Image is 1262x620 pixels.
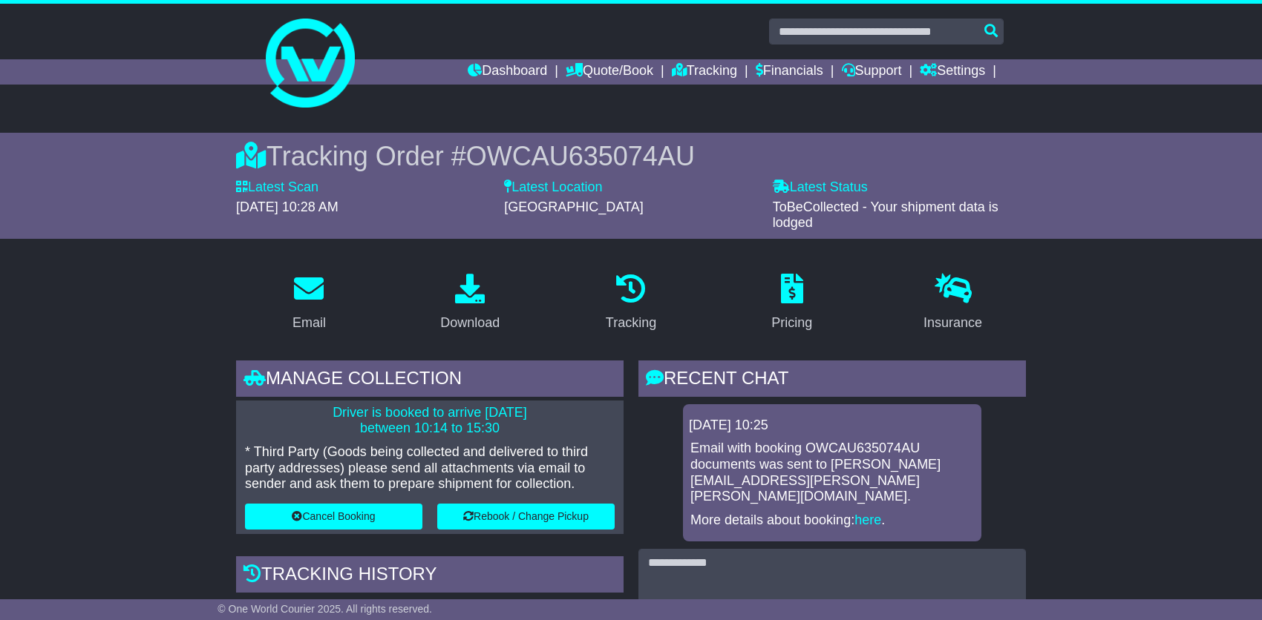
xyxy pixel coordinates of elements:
[756,59,823,85] a: Financials
[566,59,653,85] a: Quote/Book
[504,179,602,196] label: Latest Location
[292,313,326,333] div: Email
[638,360,1026,400] div: RECENT CHAT
[689,418,975,434] div: [DATE] 10:25
[854,512,881,527] a: here
[440,313,500,333] div: Download
[437,504,615,530] button: Rebook / Change Pickup
[920,59,985,85] a: Settings
[245,444,615,492] p: * Third Party (Goods being collected and delivered to third party addresses) please send all atta...
[245,405,615,437] p: Driver is booked to arrive [DATE] between 10:14 to 15:30
[762,268,822,338] a: Pricing
[672,59,737,85] a: Tracking
[218,603,432,615] span: © One World Courier 2025. All rights reserved.
[236,360,624,400] div: Manage collection
[771,313,812,333] div: Pricing
[842,59,902,85] a: Support
[245,504,422,530] button: Cancel Booking
[773,179,868,196] label: Latest Status
[236,179,318,196] label: Latest Scan
[690,512,974,529] p: More details about booking: .
[923,313,982,333] div: Insurance
[466,141,695,171] span: OWCAU635074AU
[283,268,336,338] a: Email
[596,268,666,338] a: Tracking
[773,199,998,231] span: ToBeCollected - Your shipment data is lodged
[236,556,624,596] div: Tracking history
[236,199,339,214] span: [DATE] 10:28 AM
[914,268,992,338] a: Insurance
[606,313,656,333] div: Tracking
[504,199,643,214] span: [GEOGRAPHIC_DATA]
[468,59,547,85] a: Dashboard
[431,268,509,338] a: Download
[690,441,974,504] p: Email with booking OWCAU635074AU documents was sent to [PERSON_NAME][EMAIL_ADDRESS][PERSON_NAME][...
[236,140,1026,172] div: Tracking Order #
